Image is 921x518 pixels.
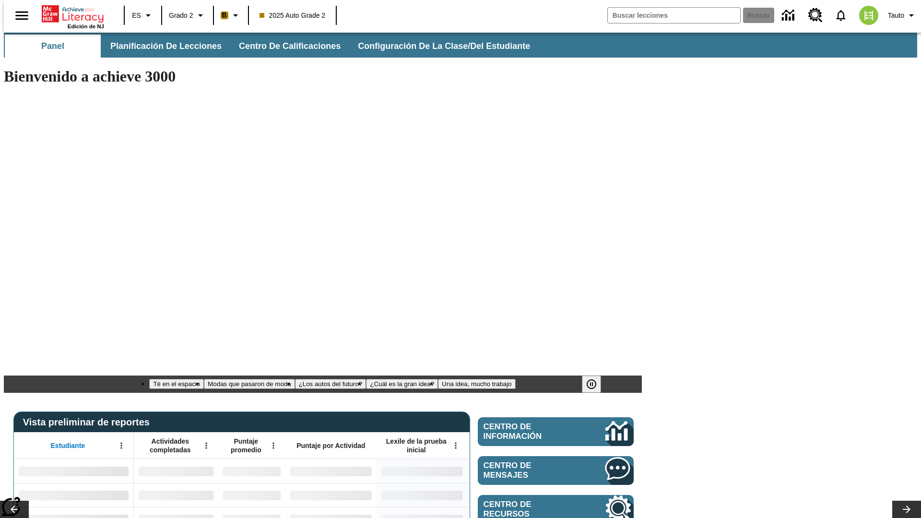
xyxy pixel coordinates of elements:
[239,41,341,52] span: Centro de calificaciones
[295,379,366,389] button: Diapositiva 3 ¿Los autos del futuro?
[478,456,634,485] a: Centro de mensajes
[23,417,154,428] span: Vista preliminar de reportes
[350,35,538,58] button: Configuración de la clase/del estudiante
[484,461,577,480] span: Centro de mensajes
[4,33,917,58] div: Subbarra de navegación
[381,437,451,454] span: Lexile de la prueba inicial
[134,459,218,483] div: Sin datos,
[803,2,828,28] a: Centro de recursos, Se abrirá en una pestaña nueva.
[51,441,85,450] span: Estudiante
[582,376,611,393] div: Pausar
[859,6,878,25] img: avatar image
[478,417,634,446] a: Centro de información
[132,11,141,21] span: ES
[222,9,227,21] span: B
[582,376,601,393] button: Pausar
[438,379,515,389] button: Diapositiva 5 Una idea, mucho trabajo
[266,438,281,453] button: Abrir menú
[128,7,158,24] button: Lenguaje: ES, Selecciona un idioma
[260,11,326,21] span: 2025 Auto Grade 2
[484,422,573,441] span: Centro de información
[139,437,202,454] span: Actividades completadas
[134,483,218,507] div: Sin datos,
[199,438,213,453] button: Abrir menú
[169,11,193,21] span: Grado 2
[42,4,104,24] a: Portada
[5,35,101,58] button: Panel
[204,379,295,389] button: Diapositiva 2 Modas que pasaron de moda
[296,441,365,450] span: Puntaje por Actividad
[853,3,884,28] button: Escoja un nuevo avatar
[776,2,803,29] a: Centro de información
[41,41,64,52] span: Panel
[103,35,229,58] button: Planificación de lecciones
[223,437,269,454] span: Puntaje promedio
[68,24,104,29] span: Edición de NJ
[217,7,245,24] button: Boost El color de la clase es anaranjado claro. Cambiar el color de la clase.
[218,459,285,483] div: Sin datos,
[149,379,204,389] button: Diapositiva 1 Té en el espacio
[4,35,539,58] div: Subbarra de navegación
[366,379,438,389] button: Diapositiva 4 ¿Cuál es la gran idea?
[888,11,904,21] span: Tauto
[218,483,285,507] div: Sin datos,
[608,8,740,23] input: Buscar campo
[114,438,129,453] button: Abrir menú
[449,438,463,453] button: Abrir menú
[828,3,853,28] a: Notificaciones
[231,35,348,58] button: Centro de calificaciones
[165,7,210,24] button: Grado: Grado 2, Elige un grado
[42,3,104,29] div: Portada
[892,501,921,518] button: Carrusel de lecciones, seguir
[358,41,530,52] span: Configuración de la clase/del estudiante
[8,1,36,30] button: Abrir el menú lateral
[110,41,222,52] span: Planificación de lecciones
[884,7,921,24] button: Perfil/Configuración
[4,68,642,85] h1: Bienvenido a achieve 3000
